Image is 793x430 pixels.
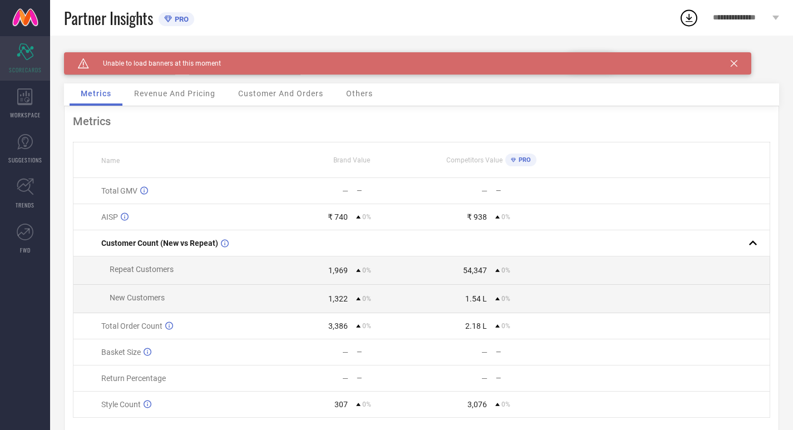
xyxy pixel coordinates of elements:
[64,7,153,29] span: Partner Insights
[501,295,510,303] span: 0%
[101,239,218,248] span: Customer Count (New vs Repeat)
[501,266,510,274] span: 0%
[357,374,421,382] div: —
[679,8,699,28] div: Open download list
[481,348,487,357] div: —
[357,187,421,195] div: —
[10,111,41,119] span: WORKSPACE
[346,89,373,98] span: Others
[101,212,118,221] span: AISP
[516,156,531,164] span: PRO
[101,348,141,357] span: Basket Size
[362,322,371,330] span: 0%
[496,187,560,195] div: —
[362,266,371,274] span: 0%
[238,89,323,98] span: Customer And Orders
[81,89,111,98] span: Metrics
[8,156,42,164] span: SUGGESTIONS
[333,156,370,164] span: Brand Value
[101,186,137,195] span: Total GMV
[101,374,166,383] span: Return Percentage
[172,15,189,23] span: PRO
[342,374,348,383] div: —
[463,266,487,275] div: 54,347
[362,213,371,221] span: 0%
[465,294,487,303] div: 1.54 L
[134,89,215,98] span: Revenue And Pricing
[501,322,510,330] span: 0%
[501,213,510,221] span: 0%
[334,400,348,409] div: 307
[446,156,503,164] span: Competitors Value
[328,266,348,275] div: 1,969
[467,212,487,221] div: ₹ 938
[362,401,371,408] span: 0%
[110,293,165,302] span: New Customers
[357,348,421,356] div: —
[501,401,510,408] span: 0%
[481,374,487,383] div: —
[342,186,348,195] div: —
[9,66,42,74] span: SCORECARDS
[467,400,487,409] div: 3,076
[89,60,221,67] span: Unable to load banners at this moment
[110,265,174,274] span: Repeat Customers
[465,322,487,330] div: 2.18 L
[328,294,348,303] div: 1,322
[342,348,348,357] div: —
[16,201,35,209] span: TRENDS
[101,157,120,165] span: Name
[20,246,31,254] span: FWD
[328,212,348,221] div: ₹ 740
[362,295,371,303] span: 0%
[101,400,141,409] span: Style Count
[328,322,348,330] div: 3,386
[101,322,162,330] span: Total Order Count
[73,115,770,128] div: Metrics
[64,52,175,60] div: Brand
[496,348,560,356] div: —
[496,374,560,382] div: —
[481,186,487,195] div: —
